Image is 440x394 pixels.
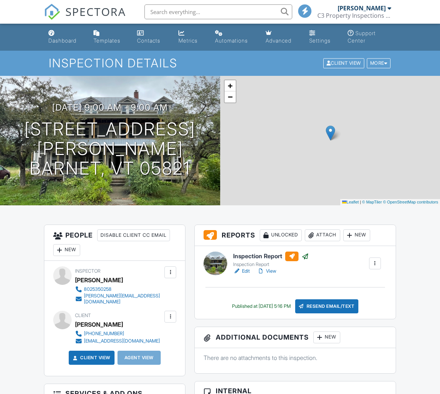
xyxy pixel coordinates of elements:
[84,286,112,292] div: 8025350258
[204,354,387,362] p: There are no attachments to this inspection.
[342,200,359,204] a: Leaflet
[75,313,91,318] span: Client
[84,338,160,344] div: [EMAIL_ADDRESS][DOMAIN_NAME]
[233,252,309,268] a: Inspection Report Inspection Report
[266,37,291,44] div: Advanced
[232,303,291,309] div: Published at [DATE] 5:16 PM
[75,330,160,337] a: [PHONE_NUMBER]
[134,27,169,48] a: Contacts
[195,225,396,246] h3: Reports
[215,37,248,44] div: Automations
[228,81,232,90] span: +
[44,10,126,26] a: SPECTORA
[233,262,309,267] div: Inspection Report
[383,200,438,204] a: © OpenStreetMap contributors
[12,119,208,178] h1: [STREET_ADDRESS][PERSON_NAME] Barnet, VT 05821
[75,275,123,286] div: [PERSON_NAME]
[326,125,335,141] img: Marker
[348,30,376,44] div: Support Center
[71,354,110,361] a: Client View
[84,293,163,305] div: [PERSON_NAME][EMAIL_ADDRESS][DOMAIN_NAME]
[338,4,386,12] div: [PERSON_NAME]
[323,60,366,65] a: Client View
[44,225,185,261] h3: People
[75,319,123,330] div: [PERSON_NAME]
[233,252,309,261] h6: Inspection Report
[48,37,76,44] div: Dashboard
[75,293,163,305] a: [PERSON_NAME][EMAIL_ADDRESS][DOMAIN_NAME]
[178,37,198,44] div: Metrics
[144,4,292,19] input: Search everything...
[49,57,391,70] h1: Inspection Details
[367,58,391,68] div: More
[313,331,340,343] div: New
[323,58,364,68] div: Client View
[195,327,396,348] h3: Additional Documents
[257,267,276,275] a: View
[97,229,170,241] div: Disable Client CC Email
[175,27,206,48] a: Metrics
[91,27,129,48] a: Templates
[309,37,331,44] div: Settings
[225,91,236,102] a: Zoom out
[44,4,60,20] img: The Best Home Inspection Software - Spectora
[263,27,300,48] a: Advanced
[228,92,232,101] span: −
[75,337,160,345] a: [EMAIL_ADDRESS][DOMAIN_NAME]
[75,268,100,274] span: Inspector
[212,27,257,48] a: Automations (Basic)
[343,229,370,241] div: New
[52,102,168,112] h3: [DATE] 9:00 am - 9:00 am
[362,200,382,204] a: © MapTiler
[93,37,120,44] div: Templates
[65,4,126,19] span: SPECTORA
[53,244,80,256] div: New
[84,331,124,337] div: [PHONE_NUMBER]
[137,37,160,44] div: Contacts
[317,12,391,19] div: C3 Property Inspections Inc.
[75,286,163,293] a: 8025350258
[45,27,85,48] a: Dashboard
[260,229,302,241] div: Unlocked
[295,299,359,313] div: Resend Email/Text
[345,27,394,48] a: Support Center
[360,200,361,204] span: |
[306,27,339,48] a: Settings
[233,267,250,275] a: Edit
[305,229,340,241] div: Attach
[225,80,236,91] a: Zoom in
